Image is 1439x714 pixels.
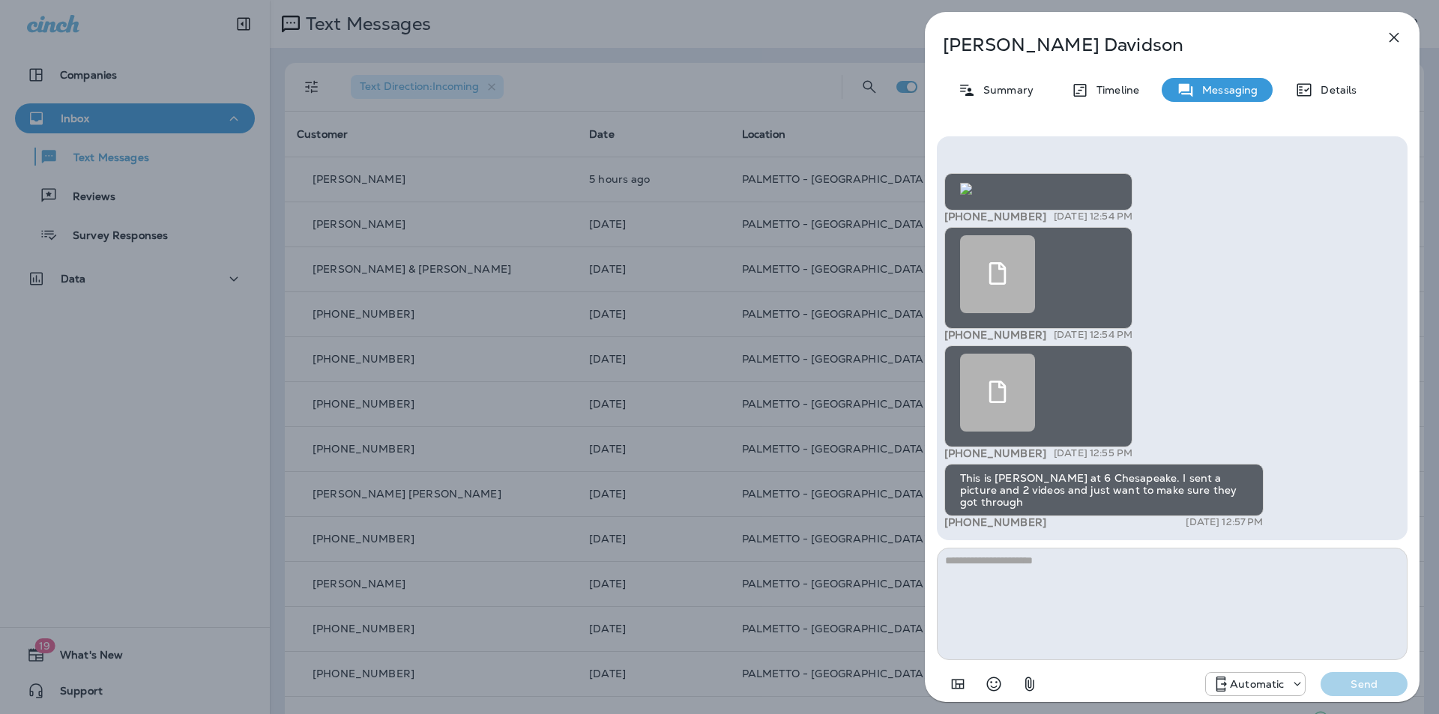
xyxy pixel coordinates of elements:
[1230,678,1284,690] p: Automatic
[1195,84,1258,96] p: Messaging
[1054,329,1132,341] p: [DATE] 12:54 PM
[943,669,973,699] button: Add in a premade template
[944,328,1046,342] span: [PHONE_NUMBER]
[944,464,1264,516] div: This is [PERSON_NAME] at 6 Chesapeake. I sent a picture and 2 videos and just want to make sure t...
[976,84,1034,96] p: Summary
[979,669,1009,699] button: Select an emoji
[943,34,1352,55] p: [PERSON_NAME] Davidson
[944,210,1046,223] span: [PHONE_NUMBER]
[1089,84,1139,96] p: Timeline
[1054,447,1132,459] p: [DATE] 12:55 PM
[1186,516,1263,528] p: [DATE] 12:57 PM
[1313,84,1357,96] p: Details
[944,515,1046,529] span: [PHONE_NUMBER]
[944,447,1046,460] span: [PHONE_NUMBER]
[1054,211,1132,223] p: [DATE] 12:54 PM
[960,183,972,195] img: twilio-download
